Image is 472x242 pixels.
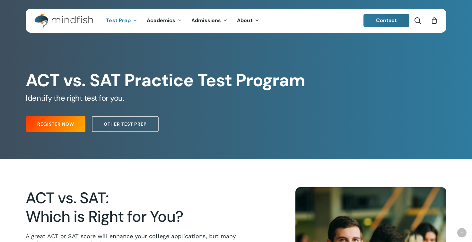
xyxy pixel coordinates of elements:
[147,17,175,24] span: Academics
[26,70,446,91] h1: ACT vs. SAT Practice Test Program
[26,116,85,132] a: Register Now
[142,18,187,23] a: Academics
[363,14,410,27] a: Contact
[101,18,142,23] a: Test Prep
[106,17,131,24] span: Test Prep
[101,9,264,33] nav: Main Menu
[92,116,159,132] a: Other Test Prep
[187,18,232,23] a: Admissions
[191,17,221,24] span: Admissions
[327,195,463,233] iframe: Chatbot
[26,189,250,226] h2: ACT vs. SAT: Which is Right for You?
[376,17,397,24] span: Contact
[37,121,74,127] span: Register Now
[237,17,253,24] span: About
[26,9,446,33] header: Main Menu
[431,17,438,24] a: Cart
[232,18,264,23] a: About
[26,93,446,103] h5: Identify the right test for you.
[104,121,147,127] span: Other Test Prep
